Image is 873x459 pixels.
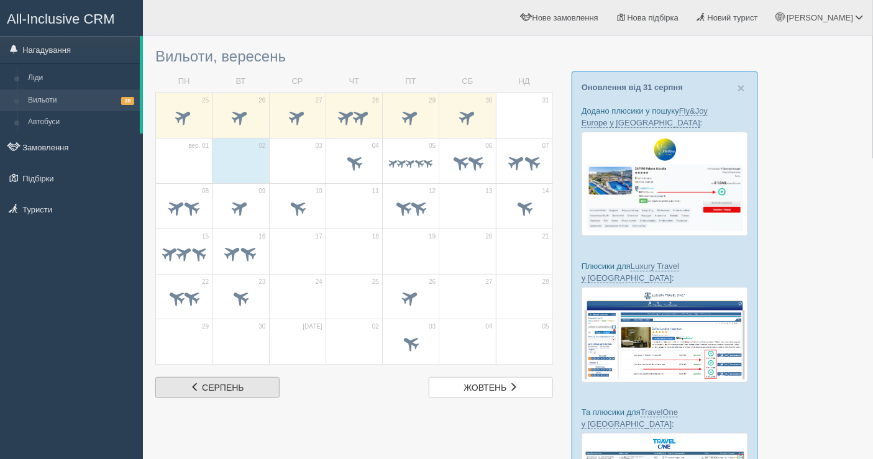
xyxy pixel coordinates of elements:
[258,187,265,196] span: 09
[258,278,265,286] span: 23
[155,377,280,398] a: серпень
[542,278,549,286] span: 28
[582,406,748,430] p: Та плюсики для :
[316,142,322,150] span: 03
[787,13,853,22] span: [PERSON_NAME]
[269,71,326,93] td: СР
[316,187,322,196] span: 10
[542,142,549,150] span: 07
[22,111,140,134] a: Автобуси
[429,377,553,398] a: жовтень
[202,383,244,393] span: серпень
[372,232,379,241] span: 18
[738,81,745,95] span: ×
[738,81,745,94] button: Close
[542,96,549,105] span: 31
[121,97,134,105] span: 38
[582,287,748,383] img: luxury-travel-%D0%BF%D0%BE%D0%B4%D0%B1%D0%BE%D1%80%D0%BA%D0%B0-%D1%81%D1%80%D0%BC-%D0%B4%D0%BB%D1...
[464,383,507,393] span: жовтень
[1,1,142,35] a: All-Inclusive CRM
[429,232,436,241] span: 19
[582,105,748,129] p: Додано плюсики у пошуку :
[628,13,679,22] span: Нова підбірка
[22,67,140,89] a: Ліди
[429,142,436,150] span: 05
[258,96,265,105] span: 26
[372,96,379,105] span: 28
[429,187,436,196] span: 12
[708,13,758,22] span: Новий турист
[429,322,436,331] span: 03
[316,96,322,105] span: 27
[155,48,553,65] h3: Вильоти, вересень
[372,142,379,150] span: 04
[439,71,496,93] td: СБ
[303,322,322,331] span: [DATE]
[22,89,140,112] a: Вильоти38
[202,187,209,196] span: 08
[542,322,549,331] span: 05
[316,278,322,286] span: 24
[582,83,683,92] a: Оновлення від 31 серпня
[316,232,322,241] span: 17
[372,187,379,196] span: 11
[542,187,549,196] span: 14
[213,71,269,93] td: ВТ
[486,142,493,150] span: 06
[383,71,439,93] td: ПТ
[542,232,549,241] span: 21
[582,132,748,236] img: fly-joy-de-proposal-crm-for-travel-agency.png
[258,232,265,241] span: 16
[202,232,209,241] span: 15
[429,278,436,286] span: 26
[372,322,379,331] span: 02
[202,278,209,286] span: 22
[202,96,209,105] span: 25
[429,96,436,105] span: 29
[582,261,679,283] a: Luxury Travel у [GEOGRAPHIC_DATA]
[486,322,493,331] span: 04
[532,13,598,22] span: Нове замовлення
[496,71,552,93] td: НД
[7,11,115,27] span: All-Inclusive CRM
[582,260,748,284] p: Плюсики для :
[486,96,493,105] span: 30
[188,142,209,150] span: вер. 01
[156,71,213,93] td: ПН
[486,187,493,196] span: 13
[486,278,493,286] span: 27
[372,278,379,286] span: 25
[202,322,209,331] span: 29
[326,71,382,93] td: ЧТ
[258,142,265,150] span: 02
[486,232,493,241] span: 20
[258,322,265,331] span: 30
